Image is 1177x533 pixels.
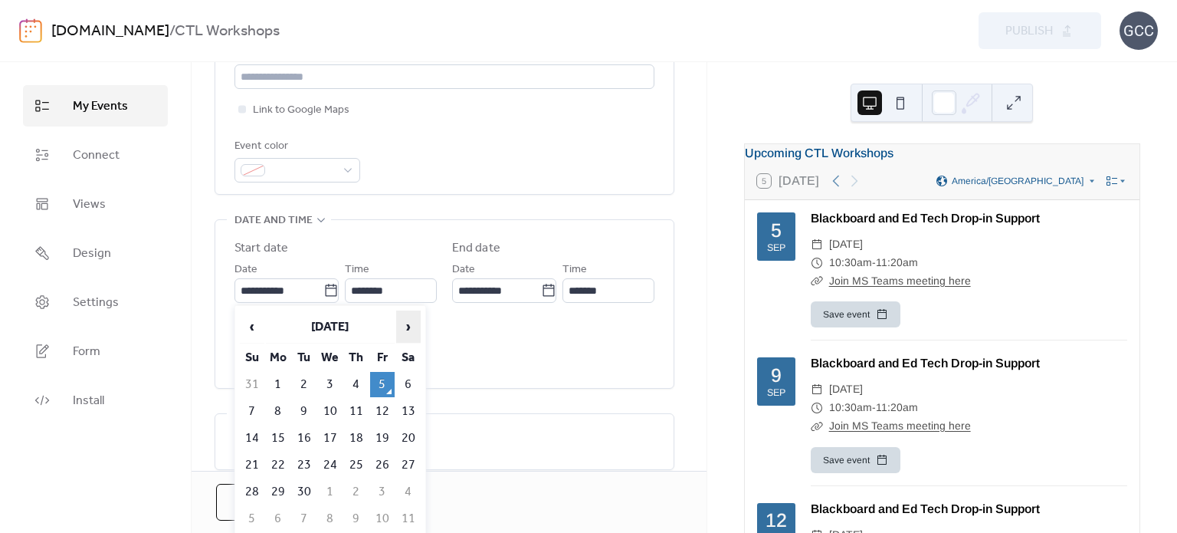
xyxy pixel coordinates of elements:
[829,380,863,399] span: [DATE]
[396,452,421,478] td: 27
[73,196,106,214] span: Views
[292,479,316,505] td: 30
[318,506,343,531] td: 8
[811,447,900,473] button: Save event
[876,254,918,272] span: 11:20am
[771,221,782,240] div: 5
[266,345,290,370] th: Mo
[292,452,316,478] td: 23
[266,372,290,397] td: 1
[318,399,343,424] td: 10
[73,245,111,263] span: Design
[234,261,257,279] span: Date
[396,426,421,451] td: 20
[240,345,264,370] th: Su
[19,18,42,43] img: logo
[240,426,264,451] td: 14
[266,311,395,344] th: [DATE]
[23,331,168,372] a: Form
[370,506,395,531] td: 10
[344,372,369,397] td: 4
[829,275,971,287] a: Join MS Teams meeting here
[370,479,395,505] td: 3
[240,479,264,505] td: 28
[73,343,100,361] span: Form
[51,17,169,46] a: [DOMAIN_NAME]
[266,479,290,505] td: 29
[370,426,395,451] td: 19
[23,281,168,323] a: Settings
[811,272,823,291] div: ​
[396,479,421,505] td: 4
[292,345,316,370] th: Tu
[345,261,369,279] span: Time
[23,232,168,274] a: Design
[23,134,168,176] a: Connect
[344,452,369,478] td: 25
[240,372,264,397] td: 31
[23,380,168,421] a: Install
[745,144,1139,163] div: Upcoming CTL Workshops
[876,399,918,417] span: 11:20am
[811,301,900,327] button: Save event
[240,452,264,478] td: 21
[396,345,421,370] th: Sa
[266,452,290,478] td: 22
[292,399,316,424] td: 9
[811,417,823,436] div: ​
[23,183,168,225] a: Views
[234,212,313,230] span: Date and time
[396,506,421,531] td: 11
[344,345,369,370] th: Th
[169,17,175,46] b: /
[73,294,119,312] span: Settings
[811,357,1040,370] a: Blackboard and Ed Tech Drop-in Support
[767,388,785,398] div: Sep
[811,502,1040,515] a: Blackboard and Ed Tech Drop-in Support
[811,212,1040,225] a: Blackboard and Ed Tech Drop-in Support
[452,239,500,258] div: End date
[829,235,863,254] span: [DATE]
[370,452,395,478] td: 26
[234,239,288,258] div: Start date
[175,17,280,46] b: CTL Workshops
[23,85,168,127] a: My Events
[811,254,823,272] div: ​
[767,243,785,253] div: Sep
[811,380,823,399] div: ​
[73,97,128,116] span: My Events
[253,101,349,120] span: Link to Google Maps
[318,345,343,370] th: We
[240,506,264,531] td: 5
[216,484,316,521] button: Cancel
[1120,12,1158,50] div: GCC
[266,506,290,531] td: 6
[829,254,872,272] span: 10:30am
[766,511,787,530] div: 12
[241,311,264,342] span: ‹
[829,399,872,417] span: 10:30am
[811,235,823,254] div: ​
[370,372,395,397] td: 5
[829,419,971,432] a: Join MS Teams meeting here
[234,137,357,156] div: Event color
[292,506,316,531] td: 7
[771,366,782,385] div: 9
[292,372,316,397] td: 2
[73,392,104,410] span: Install
[344,506,369,531] td: 9
[396,372,421,397] td: 6
[318,452,343,478] td: 24
[266,426,290,451] td: 15
[872,254,876,272] span: -
[318,479,343,505] td: 1
[318,372,343,397] td: 3
[292,426,316,451] td: 16
[318,426,343,451] td: 17
[73,146,120,165] span: Connect
[370,399,395,424] td: 12
[397,311,420,342] span: ›
[396,399,421,424] td: 13
[370,345,395,370] th: Fr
